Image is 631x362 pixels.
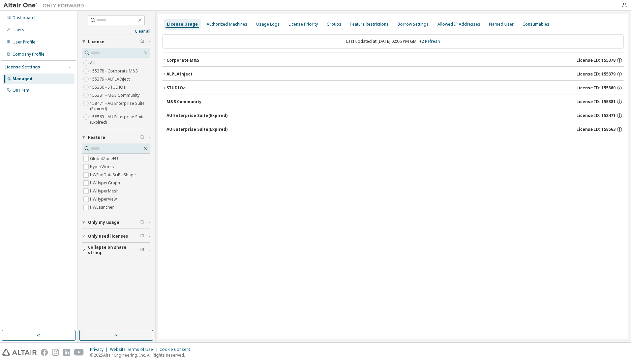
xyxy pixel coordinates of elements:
a: Clear all [82,29,150,34]
button: Only my usage [82,215,150,230]
label: HWHyperView [90,195,118,203]
label: 158563 - AU Enterprise Suite (Expired) [90,113,150,126]
button: AU Enterprise Suite(Expired)License ID: 158471 [167,108,624,123]
div: On Prem [12,88,29,93]
label: 155379 - ALPLAInject [90,75,131,83]
div: Dashboard [12,15,35,21]
span: License [88,39,104,44]
span: Clear filter [140,39,144,44]
button: ALPLAInjectLicense ID: 155379 [162,67,624,82]
div: Groups [327,22,341,27]
div: User Profile [12,39,35,45]
div: ALPLAInject [167,71,192,77]
label: HyperWorks [90,163,115,171]
div: License Settings [4,64,40,70]
div: Website Terms of Use [110,347,159,352]
img: Altair One [3,2,88,9]
label: 155380 - STUDIOa [90,83,127,91]
span: Only used licenses [88,234,128,239]
div: Users [12,27,24,33]
div: Allowed IP Addresses [438,22,480,27]
span: License ID: 155378 [576,58,615,63]
img: youtube.svg [74,349,84,356]
img: instagram.svg [52,349,59,356]
span: License ID: 155381 [576,99,615,104]
div: Feature Restrictions [350,22,389,27]
label: 158471 - AU Enterprise Suite (Expired) [90,99,150,113]
div: License Priority [289,22,318,27]
img: linkedin.svg [63,349,70,356]
label: HWHyperGraph [90,179,121,187]
label: HWHyperMesh [90,187,120,195]
span: Clear filter [140,234,144,239]
span: Only my usage [88,220,119,225]
span: License ID: 158471 [576,113,615,118]
div: STUDIOa [167,85,186,91]
button: Corporate M&SLicense ID: 155378 [162,53,624,68]
div: AU Enterprise Suite (Expired) [167,113,228,118]
label: All [90,59,96,67]
div: Consumables [522,22,549,27]
div: Usage Logs [256,22,280,27]
button: Only used licenses [82,229,150,244]
div: M&S Community [167,99,202,104]
p: © 2025 Altair Engineering, Inc. All Rights Reserved. [90,352,194,358]
label: GlobalZoneEU [90,155,119,163]
label: 155381 - M&S Community [90,91,141,99]
button: STUDIOaLicense ID: 155380 [162,81,624,95]
div: Corporate M&S [167,58,199,63]
button: Collapse on share string [82,243,150,258]
span: License ID: 155379 [576,71,615,77]
label: HWLauncher [90,203,115,211]
span: Clear filter [140,247,144,253]
button: License [82,34,150,49]
div: Last updated at: [DATE] 02:06 PM GMT+2 [162,34,624,49]
button: Feature [82,130,150,145]
label: 155378 - Corporate M&S [90,67,139,75]
img: facebook.svg [41,349,48,356]
div: AU Enterprise Suite (Expired) [167,127,228,132]
div: Borrow Settings [397,22,429,27]
span: Collapse on share string [88,245,140,255]
img: altair_logo.svg [2,349,37,356]
label: HWEngDataSciPaiShape [90,171,137,179]
div: Cookie Consent [159,347,194,352]
span: Feature [88,135,105,140]
span: License ID: 155380 [576,85,615,91]
div: Managed [12,76,32,82]
div: Company Profile [12,52,44,57]
div: Authorized Machines [207,22,247,27]
div: Named User [489,22,514,27]
button: M&S CommunityLicense ID: 155381 [167,94,624,109]
span: License ID: 158563 [576,127,615,132]
span: Clear filter [140,135,144,140]
a: Refresh [425,38,440,44]
div: License Usage [167,22,198,27]
button: AU Enterprise Suite(Expired)License ID: 158563 [167,122,624,137]
span: Clear filter [140,220,144,225]
div: Privacy [90,347,110,352]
